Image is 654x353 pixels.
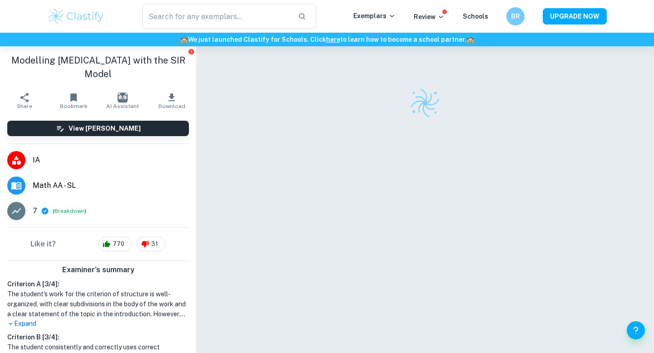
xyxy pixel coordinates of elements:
button: Breakdown [54,207,84,215]
button: Download [147,88,196,113]
button: View [PERSON_NAME] [7,121,189,136]
input: Search for any exemplars... [142,4,291,29]
h6: Criterion B [ 3 / 4 ]: [7,332,189,342]
h1: Modelling [MEDICAL_DATA] with the SIR Model [7,54,189,81]
button: Bookmark [49,88,98,113]
span: Download [159,103,185,109]
p: 7 [33,206,37,216]
h6: We just launched Clastify for Schools. Click to learn how to become a school partner. [2,34,652,44]
a: here [326,36,340,43]
span: Share [17,103,32,109]
span: Math AA - SL [33,180,189,191]
div: 770 [98,237,132,251]
button: BR [506,7,525,25]
p: Exemplars [353,11,396,21]
span: IA [33,155,189,166]
h6: Examiner's summary [4,265,193,275]
span: Bookmark [60,103,88,109]
span: 770 [108,240,129,249]
p: Expand [7,319,189,328]
h6: BR [510,11,521,21]
h6: Criterion A [ 3 / 4 ]: [7,279,189,289]
img: Clastify logo [409,87,441,119]
span: 🏫 [180,36,188,43]
a: Schools [463,13,488,20]
h6: View [PERSON_NAME] [69,123,141,133]
h1: The student's work for the criterion of structure is well-organized, with clear subdivisions in t... [7,289,189,319]
img: AI Assistant [118,93,128,103]
p: Review [414,12,445,22]
button: Report issue [188,48,194,55]
div: 31 [137,237,166,251]
span: 🏫 [466,36,474,43]
button: UPGRADE NOW [543,8,607,25]
span: ( ) [53,207,86,216]
button: Help and Feedback [627,321,645,339]
img: Clastify logo [47,7,105,25]
button: AI Assistant [98,88,147,113]
h6: Like it? [30,239,56,250]
span: AI Assistant [106,103,139,109]
span: 31 [146,240,163,249]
